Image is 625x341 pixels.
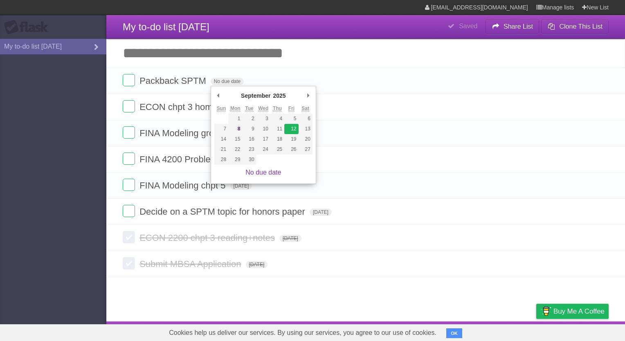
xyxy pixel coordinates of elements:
span: Decide on a SPTM topic for honors paper [139,206,307,217]
button: 12 [284,124,298,134]
span: Submit MBSA Application [139,259,243,269]
span: [DATE] [279,235,301,242]
button: 16 [242,134,256,144]
abbr: Sunday [217,105,226,112]
button: 13 [299,124,312,134]
button: OK [446,328,462,338]
span: [DATE] [230,182,252,190]
a: No due date [245,169,281,176]
div: September [240,90,272,102]
button: 30 [242,155,256,165]
span: FINA Modeling group project - Part C [139,128,289,138]
button: 10 [256,124,270,134]
button: 8 [228,124,242,134]
button: 29 [228,155,242,165]
button: 5 [284,114,298,124]
button: 7 [214,124,228,134]
button: Clone This List [541,19,609,34]
img: Buy me a coffee [540,304,551,318]
div: 2025 [272,90,287,102]
div: Flask [4,20,53,35]
span: No due date [211,78,244,85]
button: 21 [214,144,228,155]
b: Clone This List [559,23,603,30]
button: 2 [242,114,256,124]
label: Done [123,179,135,191]
a: About [427,323,445,339]
a: Suggest a feature [557,323,609,339]
button: 1 [228,114,242,124]
abbr: Friday [288,105,295,112]
span: [DATE] [310,209,332,216]
button: 14 [214,134,228,144]
button: 6 [299,114,312,124]
label: Done [123,126,135,139]
a: Terms [498,323,516,339]
b: Saved [459,22,477,29]
button: 15 [228,134,242,144]
button: 25 [270,144,284,155]
span: My to-do list [DATE] [123,21,209,32]
label: Done [123,100,135,112]
abbr: Monday [230,105,241,112]
abbr: Thursday [273,105,282,112]
button: Share List [486,19,540,34]
button: Previous Month [214,90,223,102]
button: 9 [242,124,256,134]
label: Done [123,205,135,217]
abbr: Tuesday [245,105,253,112]
button: 24 [256,144,270,155]
button: 4 [270,114,284,124]
button: 20 [299,134,312,144]
span: Cookies help us deliver our services. By using our services, you agree to our use of cookies. [161,325,445,341]
label: Done [123,153,135,165]
button: 3 [256,114,270,124]
button: 22 [228,144,242,155]
button: 19 [284,134,298,144]
abbr: Saturday [301,105,309,112]
span: ECON chpt 3 homework [139,102,238,112]
a: Developers [454,323,488,339]
label: Done [123,257,135,269]
b: Share List [504,23,533,30]
span: FINA Modeling chpt 5 [139,180,227,191]
label: Done [123,231,135,243]
button: 28 [214,155,228,165]
button: 23 [242,144,256,155]
label: Done [123,74,135,86]
span: [DATE] [246,261,268,268]
span: Packback SPTM [139,76,208,86]
span: Buy me a coffee [553,304,605,319]
button: 11 [270,124,284,134]
span: ECON 2200 chpt 3 reading+notes [139,233,277,243]
a: Privacy [526,323,547,339]
span: FINA 4200 Problem Set #2 [139,154,249,164]
button: 26 [284,144,298,155]
a: Buy me a coffee [536,304,609,319]
button: 18 [270,134,284,144]
button: Next Month [304,90,312,102]
abbr: Wednesday [258,105,268,112]
button: 27 [299,144,312,155]
button: 17 [256,134,270,144]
